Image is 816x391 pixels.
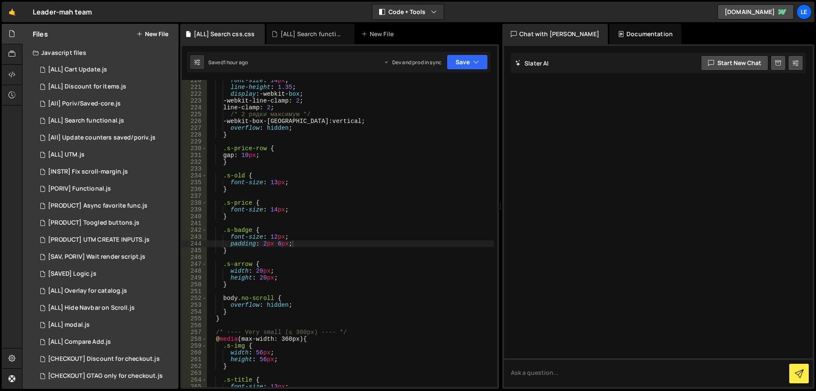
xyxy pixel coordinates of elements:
[182,281,207,288] div: 250
[182,172,207,179] div: 234
[48,117,124,125] div: [ALL] Search functional.js
[182,234,207,240] div: 243
[182,342,207,349] div: 259
[2,2,23,22] a: 🤙
[33,29,48,39] h2: Files
[182,329,207,336] div: 257
[182,349,207,356] div: 260
[33,334,178,351] div: 16298/45098.js
[182,97,207,104] div: 223
[182,159,207,166] div: 232
[182,295,207,302] div: 252
[48,83,126,91] div: [ALL] Discount for items.js
[208,59,248,66] div: Saved
[48,168,128,176] div: [INSTR] Fix scroll-margin.js
[182,166,207,172] div: 233
[33,317,178,334] div: 16298/44976.js
[182,84,207,91] div: 221
[136,31,168,37] button: New File
[182,383,207,390] div: 265
[515,59,549,67] h2: Slater AI
[182,125,207,131] div: 227
[182,131,207,138] div: 228
[182,254,207,261] div: 246
[372,4,444,20] button: Code + Tools
[33,351,178,368] div: 16298/45243.js
[33,78,178,95] div: 16298/45418.js
[33,265,178,283] div: 16298/45575.js
[182,377,207,383] div: 264
[48,151,85,159] div: [ALL] UTM.js
[33,197,178,214] div: 16298/45626.js
[182,104,207,111] div: 224
[182,152,207,159] div: 231
[33,7,92,17] div: Leader-mah team
[182,186,207,193] div: 236
[182,370,207,377] div: 263
[447,54,488,70] button: Save
[182,363,207,370] div: 262
[182,322,207,329] div: 256
[182,179,207,186] div: 235
[796,4,812,20] a: Le
[717,4,794,20] a: [DOMAIN_NAME]
[182,138,207,145] div: 229
[182,288,207,295] div: 251
[224,59,248,66] div: 1 hour ago
[33,61,178,78] div: 16298/44467.js
[48,270,96,278] div: [SAVED] Logic.js
[502,24,608,44] div: Chat with [PERSON_NAME]
[182,206,207,213] div: 239
[33,368,179,385] div: 16298/45143.js
[182,274,207,281] div: 249
[182,91,207,97] div: 222
[280,30,344,38] div: [ALL] Search functional.js
[182,315,207,322] div: 255
[182,336,207,342] div: 258
[48,287,127,295] div: [ALL] Overlay for catalog.js
[48,185,111,193] div: [PORIV] Functional.js
[182,247,207,254] div: 245
[182,240,207,247] div: 244
[182,227,207,234] div: 242
[33,112,178,129] div: 16298/46290.js
[182,308,207,315] div: 254
[384,59,442,66] div: Dev and prod in sync
[361,30,397,38] div: New File
[182,145,207,152] div: 230
[33,231,178,248] div: 16298/45326.js
[701,55,768,71] button: Start new chat
[182,261,207,268] div: 247
[182,356,207,363] div: 261
[182,220,207,227] div: 241
[182,200,207,206] div: 238
[48,321,90,329] div: [ALL] modal.js
[48,372,163,380] div: [CHECKOUT] GTAG only for checkout.js
[48,304,135,312] div: [ALL] Hide Navbar on Scroll.js
[182,111,207,118] div: 225
[33,248,178,265] div: 16298/45691.js
[23,44,178,61] div: Javascript files
[48,236,150,244] div: [PRODUCT] UTM CREATE INPUTS.js
[182,213,207,220] div: 240
[48,253,145,261] div: [SAV, PORIV] Wait render script.js
[48,66,107,74] div: [ALL] Cart Update.js
[182,193,207,200] div: 237
[33,180,178,197] div: 16298/45506.js
[194,30,255,38] div: [ALL] Search css.css
[33,163,178,180] div: 16298/46217.js
[33,146,178,163] div: 16298/45324.js
[33,300,178,317] div: 16298/44402.js
[33,95,178,112] div: 16298/45501.js
[609,24,681,44] div: Documentation
[48,219,139,227] div: [PRODUCT] Toogled buttons.js
[48,202,147,210] div: [PRODUCT] Async favorite func.js
[33,283,178,300] div: 16298/45111.js
[48,134,156,142] div: [All] Update counters saved/poriv.js
[48,338,111,346] div: [ALL] Compare Add.js
[33,129,178,146] div: 16298/45502.js
[33,214,178,231] div: 16298/45504.js
[48,100,121,108] div: [All] Poriv/Saved-core.js
[182,302,207,308] div: 253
